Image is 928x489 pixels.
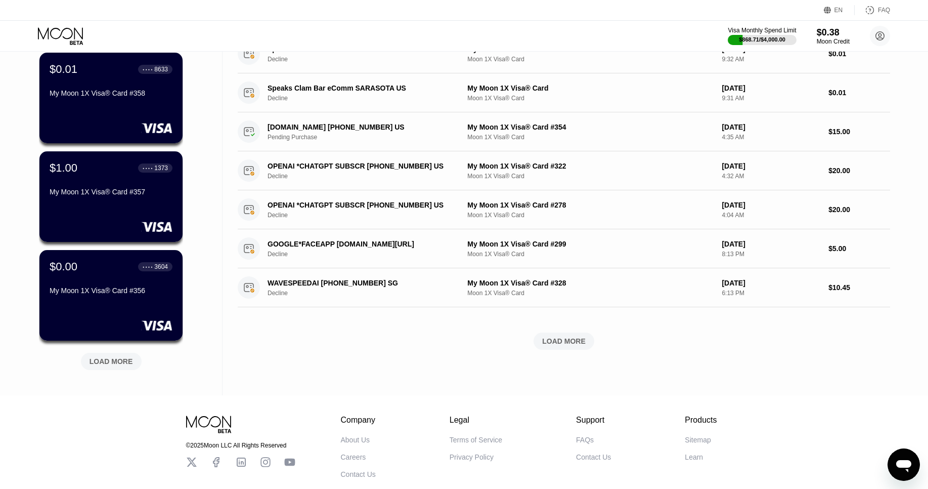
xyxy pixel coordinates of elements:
div: FAQ [855,5,890,15]
div: FAQ [878,7,890,14]
div: Visa Monthly Spend Limit$868.71/$4,000.00 [728,27,796,45]
div: About Us [341,436,370,444]
div: $0.01 [50,63,77,76]
div: FAQs [576,436,594,444]
div: 3604 [154,263,168,270]
div: Support [576,416,611,425]
div: Terms of Service [450,436,502,444]
div: ● ● ● ● [143,265,153,268]
div: Sitemap [685,436,711,444]
div: Moon 1X Visa® Card [467,134,714,141]
div: 4:04 AM [722,212,820,219]
div: [DATE] [722,84,820,92]
div: $5.00 [828,244,890,253]
div: $0.38 [817,27,850,38]
div: OPENAI *CHATGPT SUBSCR [PHONE_NUMBER] USDeclineMy Moon 1X Visa® Card #322Moon 1X Visa® Card[DATE]... [238,151,890,190]
div: Decline [268,251,467,258]
div: Privacy Policy [450,453,494,461]
div: [DATE] [722,201,820,209]
div: 8633 [154,66,168,73]
div: $15.00 [828,128,890,136]
div: 1373 [154,165,168,172]
div: Speaks Clam Bar eComm SARASOTA USDeclineMy Moon 1X Visa® Card #346Moon 1X Visa® Card[DATE]9:32 AM... [238,34,890,73]
div: [DATE] [722,240,820,248]
div: LOAD MORE [542,337,586,346]
div: 4:35 AM [722,134,820,141]
div: 6:13 PM [722,290,820,297]
div: My Moon 1X Visa® Card #354 [467,123,714,131]
div: My Moon 1X Visa® Card [467,84,714,92]
div: Moon 1X Visa® Card [467,251,714,258]
div: $20.00 [828,167,890,175]
div: My Moon 1X Visa® Card #356 [50,287,172,295]
div: $868.71 / $4,000.00 [739,36,785,43]
div: Moon 1X Visa® Card [467,56,714,63]
div: OPENAI *CHATGPT SUBSCR [PHONE_NUMBER] US [268,201,453,209]
div: OPENAI *CHATGPT SUBSCR [PHONE_NUMBER] US [268,162,453,170]
div: © 2025 Moon LLC All Rights Reserved [186,442,295,449]
div: Moon 1X Visa® Card [467,212,714,219]
div: ● ● ● ● [143,68,153,71]
div: [DATE] [722,123,820,131]
div: GOOGLE*FACEAPP [DOMAIN_NAME][URL] [268,240,453,248]
div: $20.00 [828,206,890,214]
div: 8:13 PM [722,251,820,258]
div: My Moon 1X Visa® Card #357 [50,188,172,196]
div: ● ● ● ● [143,167,153,170]
div: Moon 1X Visa® Card [467,95,714,102]
div: Moon 1X Visa® Card [467,290,714,297]
div: Speaks Clam Bar eComm SARASOTA USDeclineMy Moon 1X Visa® CardMoon 1X Visa® Card[DATE]9:31 AM$0.01 [238,73,890,112]
div: $0.01● ● ● ●8633My Moon 1X Visa® Card #358 [39,53,183,143]
div: Decline [268,95,467,102]
div: $0.01 [828,50,890,58]
div: $0.38Moon Credit [817,27,850,45]
div: Learn [685,453,703,461]
iframe: Button to launch messaging window [888,449,920,481]
div: LOAD MORE [73,349,149,370]
div: $0.00 [50,260,77,273]
div: GOOGLE*FACEAPP [DOMAIN_NAME][URL]DeclineMy Moon 1X Visa® Card #299Moon 1X Visa® Card[DATE]8:13 PM... [238,229,890,268]
div: Products [685,416,717,425]
div: Decline [268,212,467,219]
div: Pending Purchase [268,134,467,141]
div: Company [341,416,376,425]
div: [DATE] [722,279,820,287]
div: Careers [341,453,366,461]
div: My Moon 1X Visa® Card #299 [467,240,714,248]
div: $10.45 [828,283,890,292]
div: Contact Us [341,470,376,478]
div: EN [824,5,855,15]
div: Visa Monthly Spend Limit [728,27,796,34]
div: [DOMAIN_NAME] [PHONE_NUMBER] US [268,123,453,131]
div: [DATE] [722,162,820,170]
div: LOAD MORE [238,333,890,350]
div: EN [834,7,843,14]
div: My Moon 1X Visa® Card #358 [50,89,172,97]
div: WAVESPEEDAI [PHONE_NUMBER] SG [268,279,453,287]
div: $1.00● ● ● ●1373My Moon 1X Visa® Card #357 [39,151,183,242]
div: 9:31 AM [722,95,820,102]
div: WAVESPEEDAI [PHONE_NUMBER] SGDeclineMy Moon 1X Visa® Card #328Moon 1X Visa® Card[DATE]6:13 PM$10.45 [238,268,890,307]
div: My Moon 1X Visa® Card #322 [467,162,714,170]
div: $0.01 [828,89,890,97]
div: Moon 1X Visa® Card [467,173,714,180]
div: Decline [268,56,467,63]
div: Moon Credit [817,38,850,45]
div: My Moon 1X Visa® Card #278 [467,201,714,209]
div: Decline [268,173,467,180]
div: OPENAI *CHATGPT SUBSCR [PHONE_NUMBER] USDeclineMy Moon 1X Visa® Card #278Moon 1X Visa® Card[DATE]... [238,190,890,229]
div: Contact Us [576,453,611,461]
div: LOAD MORE [90,357,133,366]
div: Speaks Clam Bar eComm SARASOTA US [268,84,453,92]
div: My Moon 1X Visa® Card #328 [467,279,714,287]
div: 4:32 AM [722,173,820,180]
div: [DOMAIN_NAME] [PHONE_NUMBER] USPending PurchaseMy Moon 1X Visa® Card #354Moon 1X Visa® Card[DATE]... [238,112,890,151]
